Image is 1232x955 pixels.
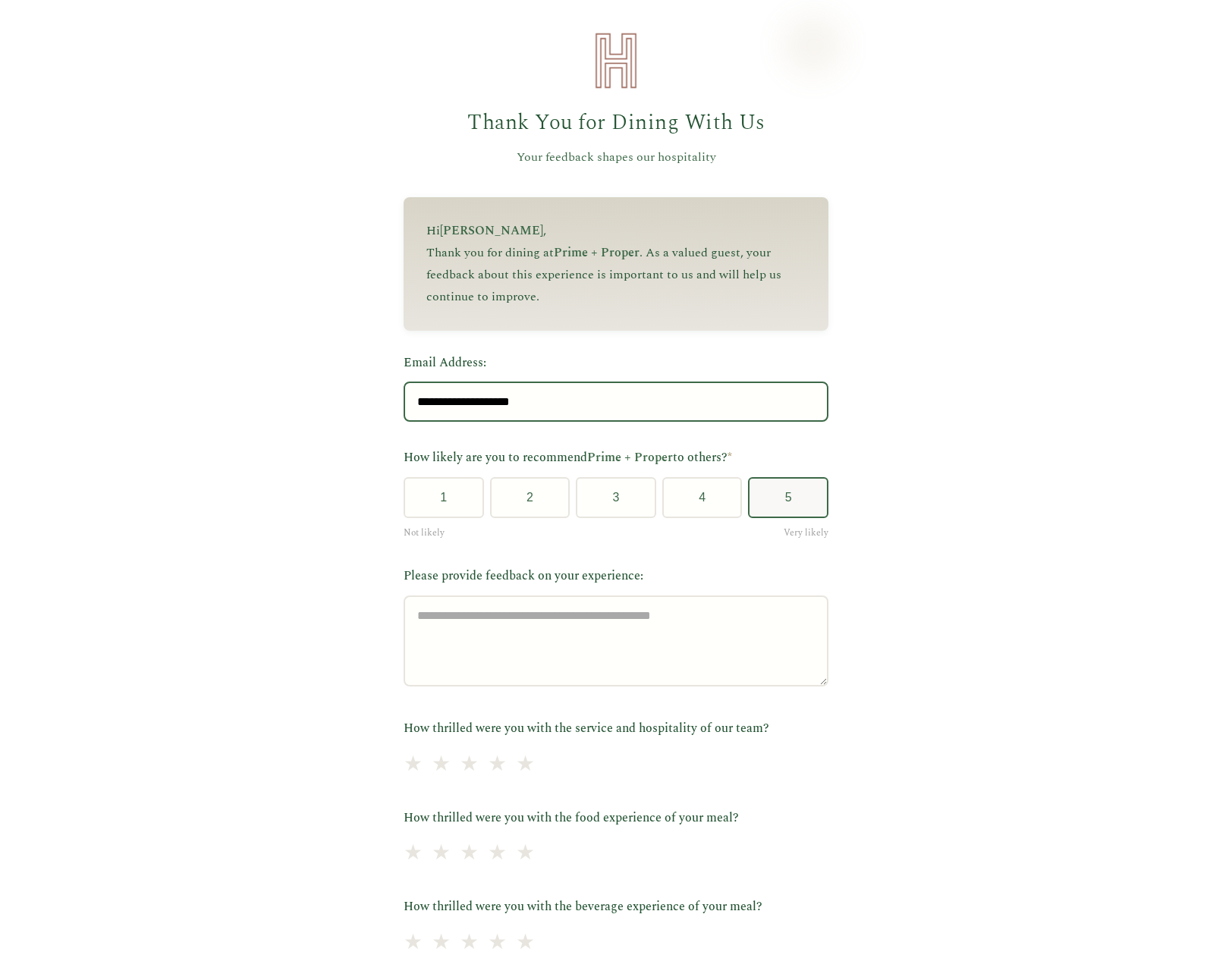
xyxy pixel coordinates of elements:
[404,719,828,739] label: How thrilled were you with the service and hospitality of our team?
[426,242,806,307] p: Thank you for dining at . As a valued guest, your feedback about this experience is important to ...
[784,526,828,540] span: Very likely
[576,477,656,518] button: 3
[440,221,543,240] span: [PERSON_NAME]
[404,353,828,373] label: Email Address:
[404,809,828,828] label: How thrilled were you with the food experience of your meal?
[460,837,479,871] span: ★
[516,837,535,871] span: ★
[586,30,646,91] img: Heirloom Hospitality Logo
[432,837,451,871] span: ★
[404,526,445,540] span: Not likely
[748,477,828,518] button: 5
[490,477,570,518] button: 2
[432,748,451,782] span: ★
[404,477,484,518] button: 1
[488,748,507,782] span: ★
[426,220,806,242] p: Hi ,
[404,148,828,168] p: Your feedback shapes our hospitality
[488,837,507,871] span: ★
[662,477,743,518] button: 4
[404,567,828,586] label: Please provide feedback on your experience:
[460,748,479,782] span: ★
[404,106,828,140] h1: Thank You for Dining With Us
[404,837,423,871] span: ★
[554,243,640,262] span: Prime + Proper
[404,897,828,917] label: How thrilled were you with the beverage experience of your meal?
[404,448,828,468] label: How likely are you to recommend to others?
[516,748,535,782] span: ★
[587,448,673,467] span: Prime + Proper
[404,748,423,782] span: ★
